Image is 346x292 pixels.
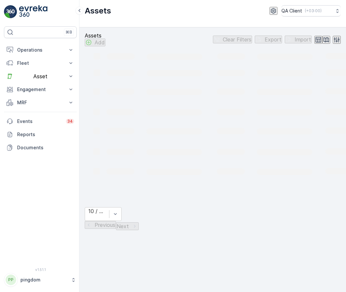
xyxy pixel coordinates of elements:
[4,5,17,18] img: logo
[4,273,77,287] button: PPpingdom
[4,57,77,70] button: Fleet
[117,223,129,229] p: Next
[95,222,115,228] p: Previous
[4,96,77,109] button: MRF
[66,30,72,35] p: ⌘B
[213,36,252,43] button: Clear Filters
[265,36,281,42] p: Export
[285,36,312,43] button: Import
[4,70,77,83] button: Asset
[20,277,68,283] p: pingdom
[19,5,47,18] img: logo_light-DOdMpM7g.png
[85,221,116,229] button: Previous
[17,86,64,93] p: Engagement
[4,43,77,57] button: Operations
[4,128,77,141] a: Reports
[95,39,105,45] p: Add
[223,36,251,42] p: Clear Filters
[4,268,77,272] span: v 1.51.1
[17,99,64,106] p: MRF
[85,38,105,46] button: Add
[4,83,77,96] button: Engagement
[116,222,139,230] button: Next
[17,131,74,138] p: Reports
[305,8,322,13] p: ( +03:00 )
[255,36,282,43] button: Export
[17,118,62,125] p: Events
[281,8,302,14] p: QA Client
[88,208,106,214] div: 10 / Page
[17,60,64,66] p: Fleet
[4,141,77,154] a: Documents
[85,6,111,16] p: Assets
[4,115,77,128] a: Events34
[6,275,16,285] div: PP
[281,5,341,16] button: QA Client(+03:00)
[17,47,64,53] p: Operations
[17,144,74,151] p: Documents
[85,33,105,38] p: Assets
[67,119,73,124] p: 34
[295,36,311,42] p: Import
[17,73,64,79] p: Asset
